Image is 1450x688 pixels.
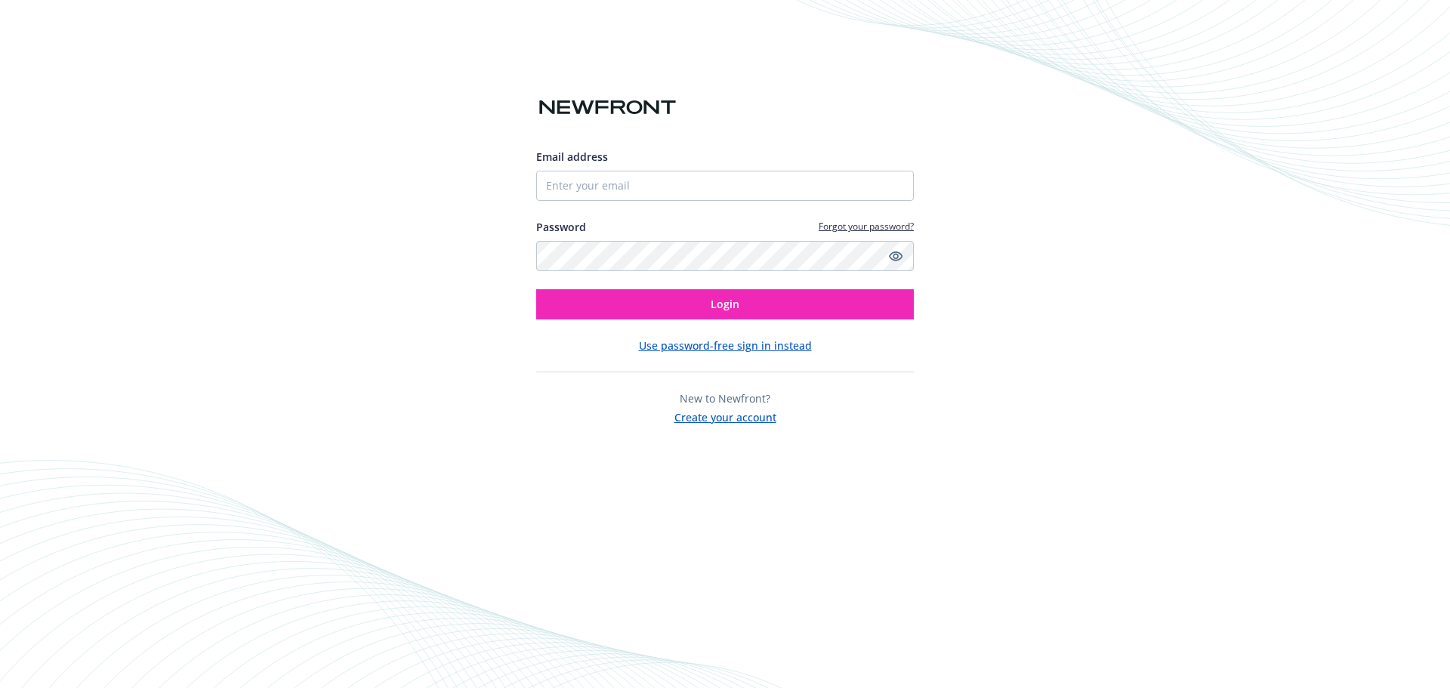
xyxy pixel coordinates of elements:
[819,220,914,233] a: Forgot your password?
[536,241,914,271] input: Enter your password
[536,289,914,319] button: Login
[536,94,679,121] img: Newfront logo
[674,406,776,425] button: Create your account
[536,171,914,201] input: Enter your email
[536,219,586,235] label: Password
[887,247,905,265] a: Show password
[680,391,770,406] span: New to Newfront?
[536,150,608,164] span: Email address
[711,297,739,311] span: Login
[639,338,812,353] button: Use password-free sign in instead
